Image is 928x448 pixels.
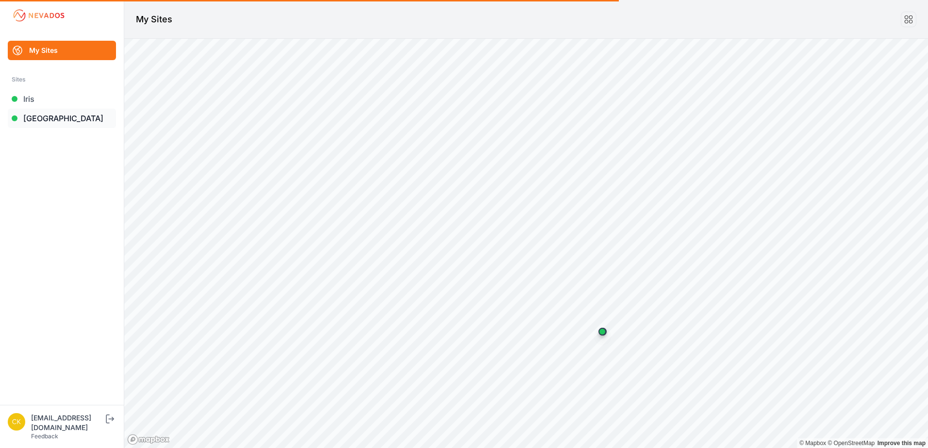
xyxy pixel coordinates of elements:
a: Mapbox logo [127,434,170,445]
div: Map marker [593,322,612,341]
a: OpenStreetMap [828,440,875,447]
canvas: Map [124,39,928,448]
img: Nevados [12,8,66,23]
div: Sites [12,74,112,85]
a: Feedback [31,432,58,440]
h1: My Sites [136,13,172,26]
a: My Sites [8,41,116,60]
a: Map feedback [878,440,926,447]
a: [GEOGRAPHIC_DATA] [8,109,116,128]
a: Mapbox [799,440,826,447]
a: Iris [8,89,116,109]
div: [EMAIL_ADDRESS][DOMAIN_NAME] [31,413,104,432]
img: ckent@prim.com [8,413,25,431]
